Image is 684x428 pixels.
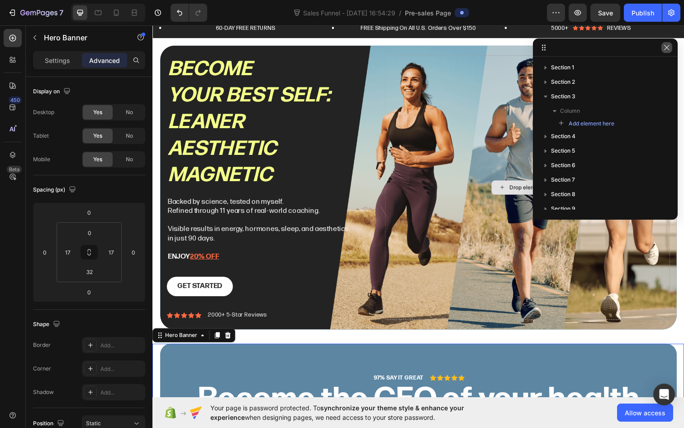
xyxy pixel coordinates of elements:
h2: Become your best self: Leaner Aesthetic magnetic [14,31,223,168]
span: Section 9 [551,204,575,213]
div: Publish [632,8,654,18]
span: Allow access [625,408,665,418]
div: Get started [25,262,71,272]
button: Add element here [555,118,618,129]
div: Display on [33,86,72,98]
span: Pre-sales Page [405,8,451,18]
span: Add element here [569,120,614,128]
input: 32px [81,265,99,279]
p: Backed by science, tested on myself. [15,176,222,186]
span: No [126,108,133,116]
span: Section 6 [551,161,575,170]
button: Allow access [617,404,673,422]
div: Undo/Redo [171,4,207,22]
p: Hero Banner [44,32,121,43]
div: Beta [7,166,22,173]
div: Shadow [33,388,54,396]
div: Add... [100,341,143,350]
span: Yes [93,155,102,164]
button: Get started [14,257,82,277]
button: Save [590,4,620,22]
u: 20% OFF [38,232,68,240]
input: 0px [81,226,99,240]
button: 7 [4,4,67,22]
span: Section 7 [551,175,575,184]
span: Sales Funnel - [DATE] 16:54:29 [301,8,397,18]
div: Tablet [33,132,49,140]
div: Add... [100,389,143,397]
input: 0 [38,245,52,259]
h2: Become the CEO of your health [14,365,528,399]
p: ENJOY [15,232,222,241]
span: Section 8 [551,190,575,199]
div: Drop element here [364,162,412,169]
span: Column [560,106,580,115]
input: 0 [80,285,98,299]
p: in just 90 days. [15,213,222,223]
div: 450 [9,96,22,104]
div: Add... [100,365,143,373]
span: Save [598,9,613,17]
p: Visible results in energy, hormones, sleep, and aesthetics. [15,204,222,213]
span: Section 3 [551,92,575,101]
p: Settings [45,56,70,65]
p: 7 [59,7,63,18]
input: 17px [104,245,118,259]
span: Static [86,420,101,427]
div: Mobile [33,155,50,164]
iframe: Design area [152,25,684,397]
span: Your page is password protected. To when designing pages, we need access to your store password. [210,403,499,422]
span: Yes [93,108,102,116]
span: Section 1 [551,63,574,72]
span: Section 4 [551,132,575,141]
span: / [399,8,401,18]
input: 0 [127,245,140,259]
span: Yes [93,132,102,140]
span: No [126,155,133,164]
span: No [126,132,133,140]
div: Corner [33,365,51,373]
div: Open Intercom Messenger [653,384,675,405]
input: 17px [61,245,75,259]
p: Refined through 11 years of real-world coaching. [15,185,222,195]
span: Section 2 [551,77,575,87]
span: synchronize your theme style & enhance your experience [210,404,464,421]
span: Section 5 [551,146,575,155]
button: Publish [624,4,662,22]
p: Advanced [89,56,120,65]
div: Border [33,341,51,349]
div: Spacing (px) [33,184,78,196]
div: Shape [33,318,62,331]
div: Hero Banner [11,313,47,321]
p: 2000+ 5-Star Reviews [56,292,117,300]
input: 0 [80,206,98,219]
p: 97% SAY IT GREAT [226,356,277,364]
div: Desktop [33,108,54,116]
